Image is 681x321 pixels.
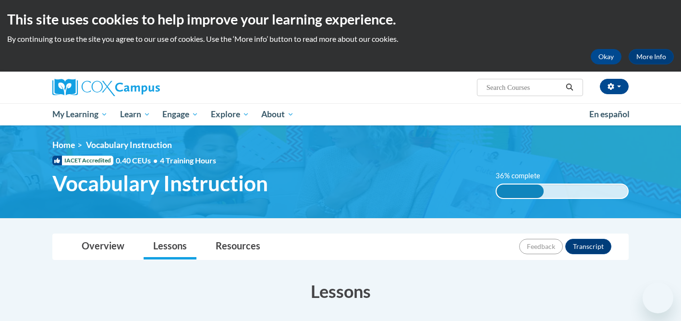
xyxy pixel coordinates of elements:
h3: Lessons [52,279,629,303]
span: Explore [211,109,249,120]
span: About [261,109,294,120]
span: Vocabulary Instruction [52,171,268,196]
a: Resources [206,234,270,259]
a: Explore [205,103,255,125]
button: Feedback [519,239,563,254]
a: Engage [156,103,205,125]
button: Okay [591,49,621,64]
input: Search Courses [486,82,562,93]
a: Home [52,140,75,150]
span: IACET Accredited [52,156,113,165]
h2: This site uses cookies to help improve your learning experience. [7,10,674,29]
span: Vocabulary Instruction [86,140,172,150]
a: More Info [629,49,674,64]
span: 0.40 CEUs [116,155,160,166]
img: Cox Campus [52,79,160,96]
span: Learn [120,109,150,120]
div: 36% complete [497,185,544,198]
button: Transcript [565,239,611,254]
a: Lessons [144,234,196,259]
p: By continuing to use the site you agree to our use of cookies. Use the ‘More info’ button to read... [7,34,674,44]
button: Account Settings [600,79,629,94]
a: Cox Campus [52,79,235,96]
a: About [255,103,301,125]
span: En español [589,109,630,119]
a: Learn [114,103,157,125]
button: Search [562,82,577,93]
a: My Learning [46,103,114,125]
span: 4 Training Hours [160,156,216,165]
a: En español [583,104,636,124]
label: 36% complete [496,171,551,181]
a: Overview [72,234,134,259]
span: • [153,156,158,165]
div: Main menu [38,103,643,125]
iframe: Button to launch messaging window [643,283,673,313]
span: Engage [162,109,198,120]
span: My Learning [52,109,108,120]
